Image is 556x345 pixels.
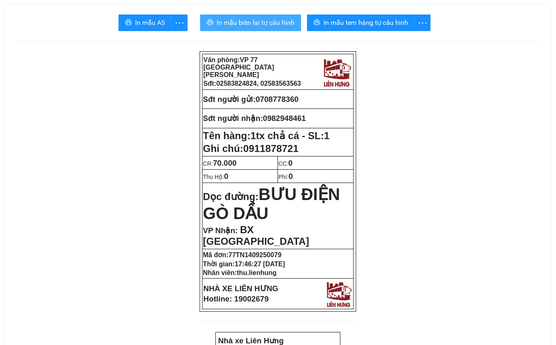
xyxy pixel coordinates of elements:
img: logo [324,280,353,308]
img: logo [321,56,353,88]
strong: Hotline: 19002679 [203,294,269,303]
span: 17:46:27 [DATE] [235,261,285,268]
span: 0911878721 [243,143,298,154]
strong: Văn phòng: [203,56,274,78]
span: Ghi chú: [203,143,299,154]
button: printerIn mẫu tem hàng tự cấu hình [307,14,415,31]
span: VP 77 [GEOGRAPHIC_DATA][PERSON_NAME] [203,56,274,78]
span: 02583824824, 02583563563 [216,80,301,87]
span: 0 [289,172,293,181]
strong: Tên hàng: [203,130,330,141]
span: CC: [278,160,293,167]
span: printer [207,19,213,27]
button: printerIn mẫu biên lai tự cấu hình [200,14,301,31]
span: BX [GEOGRAPHIC_DATA] [203,224,309,247]
span: thu.lienhung [237,269,277,276]
span: 70.000 [213,159,237,167]
span: 0982948461 [263,114,306,123]
span: 77TN1409250079 [229,251,282,258]
span: 0 [288,159,293,167]
span: BƯU ĐIỆN GÒ DẦU [203,185,340,222]
strong: Mã đơn: [203,251,282,258]
span: VP Nhận: [203,226,238,235]
span: In mẫu tem hàng tự cấu hình [324,17,408,28]
span: Phí: [278,174,293,180]
strong: Nhà xe Liên Hưng [218,336,284,345]
span: printer [314,19,320,27]
strong: Nhân viên: [203,269,277,276]
span: In mẫu A5 [135,17,165,28]
span: more [172,18,187,28]
span: 1tx chả cá - SL: [251,130,330,141]
strong: Sđt người nhận: [203,114,263,123]
span: CR: [203,160,237,167]
strong: NHÀ XE LIÊN HƯNG [203,284,278,293]
strong: Sđt: [203,80,301,87]
span: Thu Hộ: [203,174,228,180]
span: 1 [324,130,329,141]
span: 0 [224,172,228,181]
span: In mẫu biên lai tự cấu hình [217,17,295,28]
strong: Sđt người gửi: [203,95,256,104]
button: more [414,14,431,31]
span: more [415,18,430,28]
strong: Dọc đường: [203,191,340,221]
span: 0708778360 [256,95,299,104]
button: printerIn mẫu A5 [118,14,172,31]
strong: Thời gian: [203,261,285,268]
button: more [171,14,188,31]
span: printer [125,19,132,27]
